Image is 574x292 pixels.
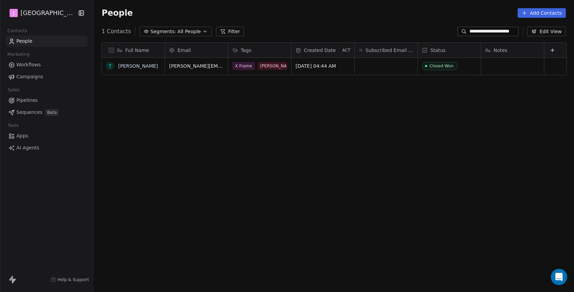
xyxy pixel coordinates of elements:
a: Apps [5,130,87,142]
div: grid [102,58,165,283]
span: [PERSON_NAME] [258,62,297,70]
span: [DATE] 04:44 AM [296,63,350,69]
span: AI Agents [16,144,39,151]
span: ACT [342,48,351,53]
div: T [109,63,112,70]
span: Notes [493,47,507,54]
a: Campaigns [5,71,87,82]
span: Help & Support [57,277,89,282]
button: Add Contacts [518,8,566,18]
span: People [16,38,32,45]
a: Workflows [5,59,87,70]
button: Edit View [527,27,566,36]
span: Sequences [16,109,42,116]
span: Apps [16,132,28,140]
span: X Frame [232,62,255,70]
a: [PERSON_NAME] [118,63,158,69]
span: Pipelines [16,97,38,104]
span: J [13,10,14,16]
div: Tags [228,43,291,57]
span: Email [177,47,191,54]
a: Help & Support [51,277,89,282]
div: Email [165,43,228,57]
span: Tools [5,120,22,131]
span: People [101,8,133,18]
div: Subscribed Email Categories [355,43,418,57]
div: Full Name [102,43,165,57]
span: [GEOGRAPHIC_DATA] [20,9,77,17]
span: Segments: [150,28,176,35]
a: AI Agents [5,142,87,154]
span: Status [430,47,446,54]
span: All People [177,28,201,35]
span: Created Date [304,47,336,54]
button: J[GEOGRAPHIC_DATA] [8,7,74,19]
button: Filter [216,27,244,36]
span: Workflows [16,61,41,68]
div: Created DateACT [291,43,354,57]
div: Notes [481,43,544,57]
a: People [5,36,87,47]
a: SequencesBeta [5,107,87,118]
span: Tags [241,47,251,54]
span: Contacts [4,26,30,36]
span: Sales [5,85,23,95]
span: Beta [45,109,59,116]
a: Pipelines [5,95,87,106]
div: Closed Won [429,64,453,68]
div: Open Intercom Messenger [551,269,567,285]
span: Subscribed Email Categories [366,47,414,54]
div: Status [418,43,481,57]
span: Campaigns [16,73,43,80]
span: [PERSON_NAME][EMAIL_ADDRESS][PERSON_NAME][DOMAIN_NAME] [169,63,224,69]
span: Marketing [4,49,32,59]
span: Full Name [125,47,149,54]
div: grid [165,58,567,283]
span: 1 Contacts [101,27,131,36]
